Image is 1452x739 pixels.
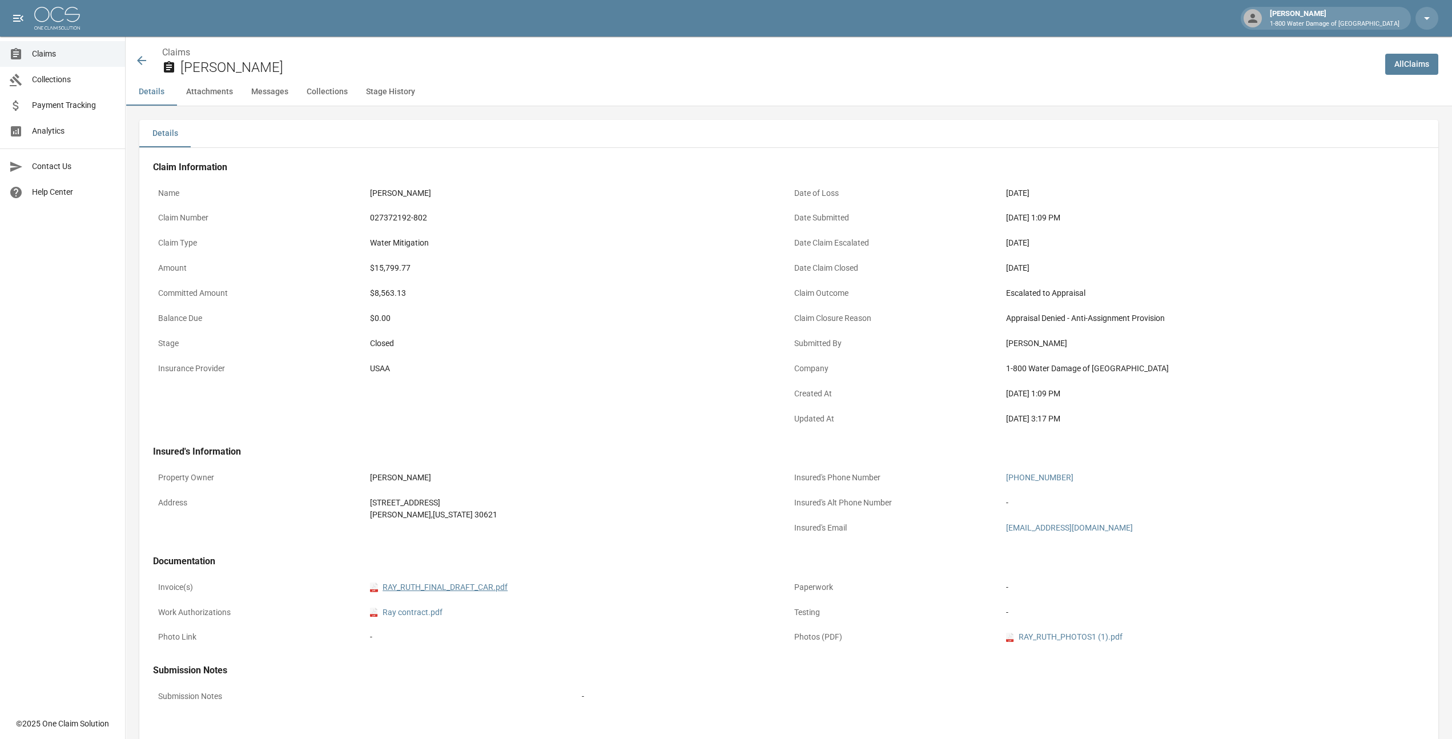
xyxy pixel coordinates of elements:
[370,312,783,324] div: $0.00
[789,232,1001,254] p: Date Claim Escalated
[370,472,783,484] div: [PERSON_NAME]
[153,232,365,254] p: Claim Type
[139,120,191,147] button: Details
[370,237,783,249] div: Water Mitigation
[153,492,365,514] p: Address
[789,182,1001,204] p: Date of Loss
[153,182,365,204] p: Name
[1006,312,1419,324] div: Appraisal Denied - Anti-Assignment Provision
[153,446,1425,457] h4: Insured's Information
[370,581,508,593] a: pdfRAY_RUTH_FINAL_DRAFT_CAR.pdf
[242,78,297,106] button: Messages
[789,282,1001,304] p: Claim Outcome
[789,626,1001,648] p: Photos (PDF)
[1006,607,1419,618] div: -
[153,626,365,648] p: Photo Link
[32,48,116,60] span: Claims
[162,47,190,58] a: Claims
[7,7,30,30] button: open drawer
[789,576,1001,599] p: Paperwork
[153,358,365,380] p: Insurance Provider
[1006,338,1419,350] div: [PERSON_NAME]
[1265,8,1404,29] div: [PERSON_NAME]
[357,78,424,106] button: Stage History
[177,78,242,106] button: Attachments
[1006,212,1419,224] div: [DATE] 1:09 PM
[1006,413,1419,425] div: [DATE] 3:17 PM
[126,78,177,106] button: Details
[32,74,116,86] span: Collections
[153,576,365,599] p: Invoice(s)
[153,332,365,355] p: Stage
[789,601,1001,624] p: Testing
[34,7,80,30] img: ocs-logo-white-transparent.png
[1385,54,1438,75] a: AllClaims
[153,601,365,624] p: Work Authorizations
[370,187,783,199] div: [PERSON_NAME]
[789,492,1001,514] p: Insured's Alt Phone Number
[32,186,116,198] span: Help Center
[126,78,1452,106] div: anchor tabs
[789,332,1001,355] p: Submitted By
[153,207,365,229] p: Claim Number
[370,287,783,299] div: $8,563.13
[1006,631,1123,643] a: pdfRAY_RUTH_PHOTOS1 (1).pdf
[370,262,783,274] div: $15,799.77
[1006,363,1419,375] div: 1-800 Water Damage of [GEOGRAPHIC_DATA]
[16,718,109,729] div: © 2025 One Claim Solution
[180,59,1376,76] h2: [PERSON_NAME]
[153,307,365,330] p: Balance Due
[370,509,783,521] div: [PERSON_NAME] , [US_STATE] 30621
[789,358,1001,380] p: Company
[1270,19,1399,29] p: 1-800 Water Damage of [GEOGRAPHIC_DATA]
[1006,523,1133,532] a: [EMAIL_ADDRESS][DOMAIN_NAME]
[789,517,1001,539] p: Insured's Email
[370,607,443,618] a: pdfRay contract.pdf
[370,497,783,509] div: [STREET_ADDRESS]
[1006,473,1073,482] a: [PHONE_NUMBER]
[789,383,1001,405] p: Created At
[162,46,1376,59] nav: breadcrumb
[32,99,116,111] span: Payment Tracking
[370,363,783,375] div: USAA
[582,690,1419,702] div: -
[297,78,357,106] button: Collections
[32,160,116,172] span: Contact Us
[1006,497,1419,509] div: -
[370,631,783,643] div: -
[153,257,365,279] p: Amount
[789,467,1001,489] p: Insured's Phone Number
[370,212,783,224] div: 027372192-802
[1006,262,1419,274] div: [DATE]
[789,207,1001,229] p: Date Submitted
[153,665,1425,676] h4: Submission Notes
[153,467,365,489] p: Property Owner
[1006,287,1419,299] div: Escalated to Appraisal
[789,408,1001,430] p: Updated At
[153,685,577,708] p: Submission Notes
[370,338,783,350] div: Closed
[153,556,1425,567] h4: Documentation
[139,120,1438,147] div: details tabs
[1006,187,1419,199] div: [DATE]
[789,307,1001,330] p: Claim Closure Reason
[1006,581,1419,593] div: -
[1006,388,1419,400] div: [DATE] 1:09 PM
[32,125,116,137] span: Analytics
[153,162,1425,173] h4: Claim Information
[153,282,365,304] p: Committed Amount
[1006,237,1419,249] div: [DATE]
[789,257,1001,279] p: Date Claim Closed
